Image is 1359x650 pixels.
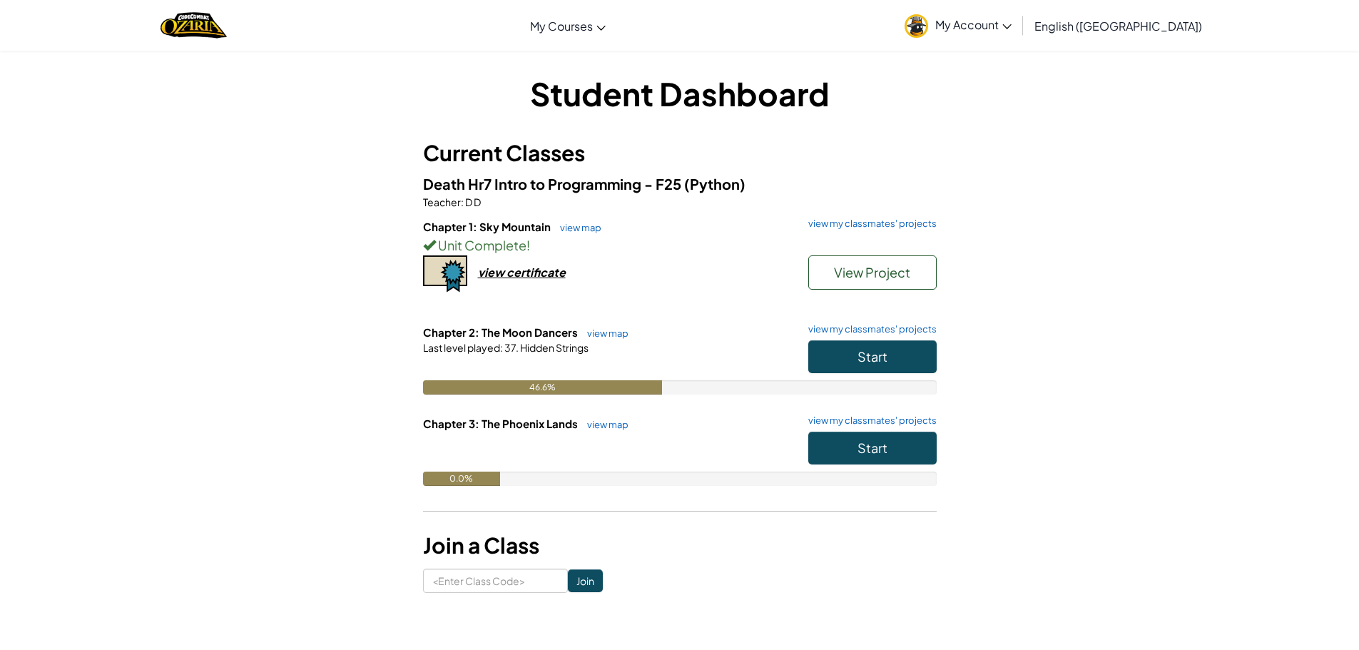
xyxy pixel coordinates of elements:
[423,325,580,339] span: Chapter 2: The Moon Dancers
[503,341,519,354] span: 37.
[935,17,1012,32] span: My Account
[423,569,568,593] input: <Enter Class Code>
[801,325,937,334] a: view my classmates' projects
[423,195,461,208] span: Teacher
[464,195,481,208] span: D D
[161,11,227,40] img: Home
[897,3,1019,48] a: My Account
[1034,19,1202,34] span: English ([GEOGRAPHIC_DATA])
[523,6,613,45] a: My Courses
[500,341,503,354] span: :
[808,340,937,373] button: Start
[1027,6,1209,45] a: English ([GEOGRAPHIC_DATA])
[526,237,530,253] span: !
[580,419,628,430] a: view map
[905,14,928,38] img: avatar
[423,71,937,116] h1: Student Dashboard
[423,341,500,354] span: Last level played
[423,175,684,193] span: Death Hr7 Intro to Programming - F25
[530,19,593,34] span: My Courses
[857,440,887,456] span: Start
[423,137,937,169] h3: Current Classes
[423,380,663,395] div: 46.6%
[423,529,937,562] h3: Join a Class
[423,417,580,430] span: Chapter 3: The Phoenix Lands
[461,195,464,208] span: :
[834,264,910,280] span: View Project
[580,327,628,339] a: view map
[808,255,937,290] button: View Project
[801,219,937,228] a: view my classmates' projects
[568,569,603,592] input: Join
[553,222,601,233] a: view map
[519,341,589,354] span: Hidden Strings
[423,265,566,280] a: view certificate
[161,11,227,40] a: Ozaria by CodeCombat logo
[684,175,745,193] span: (Python)
[801,416,937,425] a: view my classmates' projects
[423,472,500,486] div: 0.0%
[857,348,887,365] span: Start
[423,220,553,233] span: Chapter 1: Sky Mountain
[436,237,526,253] span: Unit Complete
[423,255,467,293] img: certificate-icon.png
[478,265,566,280] div: view certificate
[808,432,937,464] button: Start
